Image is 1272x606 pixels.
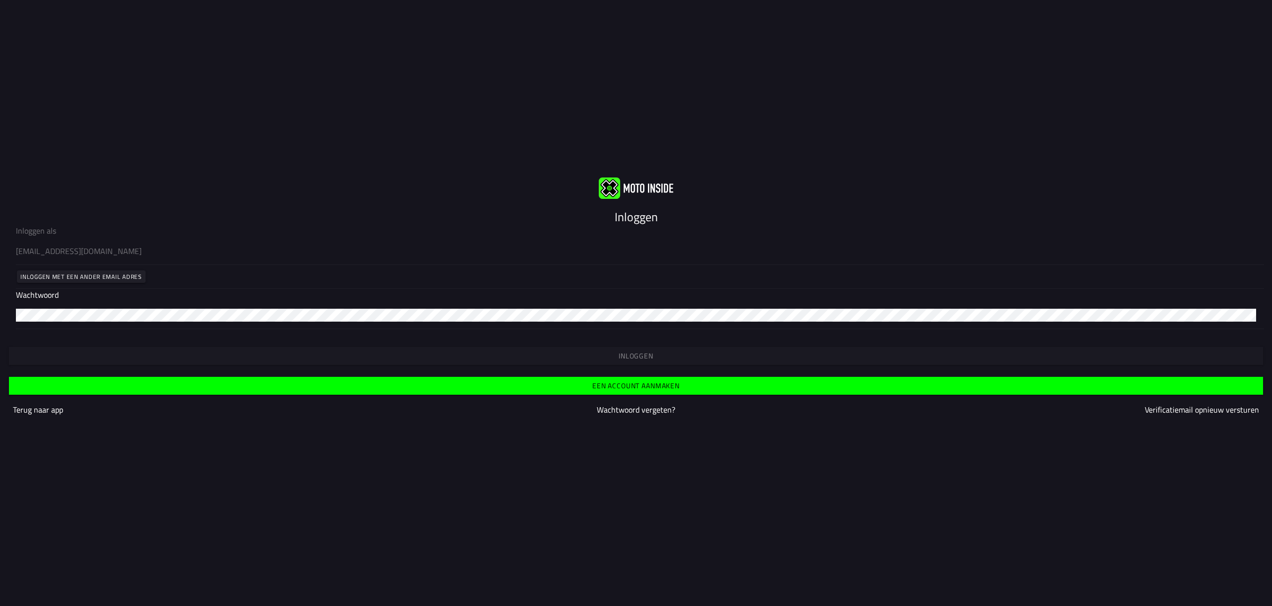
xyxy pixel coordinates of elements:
a: Wachtwoord vergeten? [597,404,675,416]
ion-button: Een account aanmaken [9,377,1263,395]
ion-text: Inloggen [615,208,658,226]
ion-input: Inloggen als [16,225,1256,264]
a: Terug naar app [13,404,63,416]
ion-button: Inloggen met een ander email adres [17,270,146,283]
ion-input: Wachtwoord [16,289,1256,329]
a: Verificatiemail opnieuw versturen [1145,404,1259,416]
